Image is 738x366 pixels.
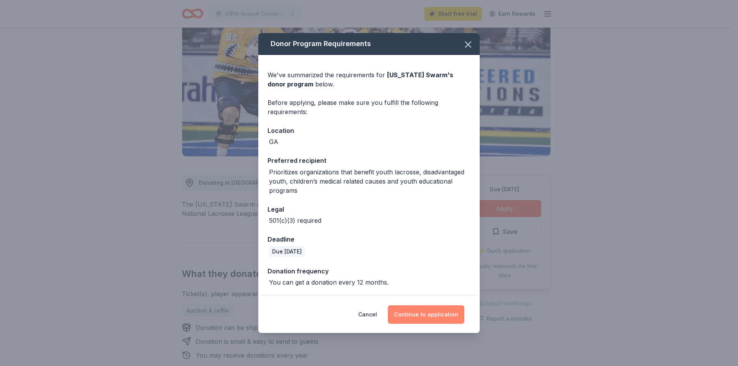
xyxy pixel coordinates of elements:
div: You can get a donation every 12 months. [269,278,389,287]
div: Deadline [268,234,470,244]
div: Donor Program Requirements [258,33,480,55]
button: Continue to application [388,305,464,324]
div: GA [269,137,278,146]
div: We've summarized the requirements for below. [268,70,470,89]
div: Donation frequency [268,266,470,276]
div: Location [268,126,470,136]
div: Prioritizes organizations that benefit youth lacrosse, disadvantaged youth, children’s medical re... [269,167,470,195]
button: Cancel [358,305,377,324]
div: Before applying, please make sure you fulfill the following requirements: [268,98,470,116]
div: 501(c)(3) required [269,216,321,225]
div: Preferred recipient [268,156,470,166]
div: Legal [268,204,470,214]
div: Due [DATE] [269,246,305,257]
